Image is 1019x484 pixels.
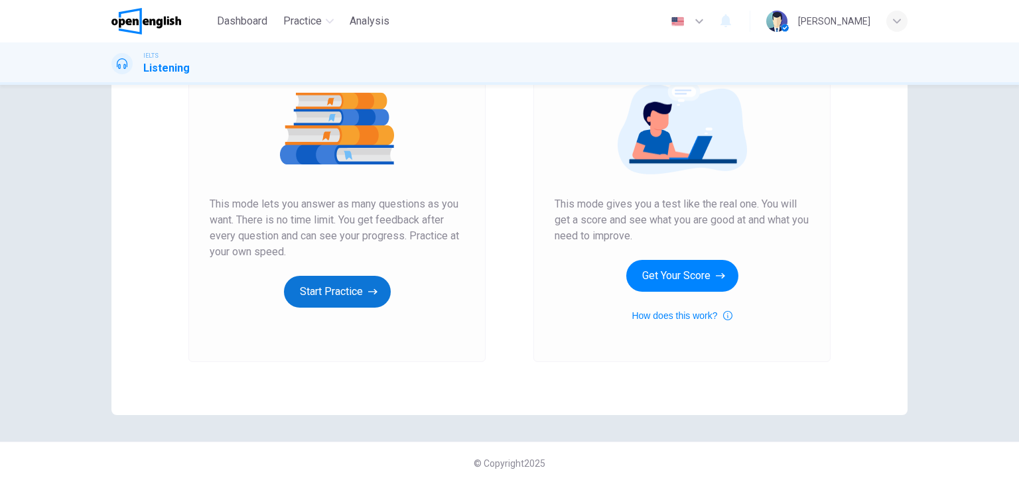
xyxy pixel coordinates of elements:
[798,13,870,29] div: [PERSON_NAME]
[766,11,787,32] img: Profile picture
[669,17,686,27] img: en
[555,196,809,244] span: This mode gives you a test like the real one. You will get a score and see what you are good at a...
[111,8,181,34] img: OpenEnglish logo
[632,308,732,324] button: How does this work?
[143,51,159,60] span: IELTS
[143,60,190,76] h1: Listening
[626,260,738,292] button: Get Your Score
[212,9,273,33] button: Dashboard
[344,9,395,33] button: Analysis
[217,13,267,29] span: Dashboard
[111,8,212,34] a: OpenEnglish logo
[210,196,464,260] span: This mode lets you answer as many questions as you want. There is no time limit. You get feedback...
[474,458,545,469] span: © Copyright 2025
[284,276,391,308] button: Start Practice
[350,13,389,29] span: Analysis
[278,9,339,33] button: Practice
[283,13,322,29] span: Practice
